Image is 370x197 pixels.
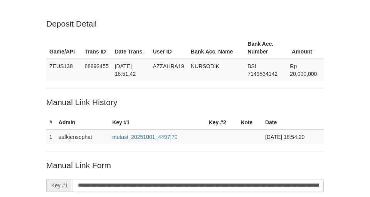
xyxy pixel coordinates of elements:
[46,37,81,59] th: Game/API
[153,63,184,69] span: AZZAHRA19
[247,63,256,69] span: BSI
[112,134,177,140] a: mutasi_20251001_4497|70
[244,37,287,59] th: Bank Acc. Number
[55,130,109,144] td: aafkiensophat
[46,179,73,192] span: Key #1
[46,160,324,171] p: Manual Link Form
[247,71,277,77] span: Copy 7149534142 to clipboard
[150,37,188,59] th: User ID
[46,18,324,29] p: Deposit Detail
[46,115,55,130] th: #
[81,37,111,59] th: Trans ID
[81,59,111,81] td: 88892455
[188,37,244,59] th: Bank Acc. Name
[262,115,324,130] th: Date
[287,37,324,59] th: Amount
[206,115,238,130] th: Key #2
[237,115,262,130] th: Note
[290,63,317,77] span: Rp 20,000,000
[55,115,109,130] th: Admin
[46,59,81,81] td: ZEUS138
[115,63,136,77] span: [DATE] 18:51:42
[262,130,324,144] td: [DATE] 18:54:20
[46,97,324,108] p: Manual Link History
[191,63,219,69] span: NURSODIK
[46,130,55,144] td: 1
[112,37,150,59] th: Date Trans.
[109,115,206,130] th: Key #1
